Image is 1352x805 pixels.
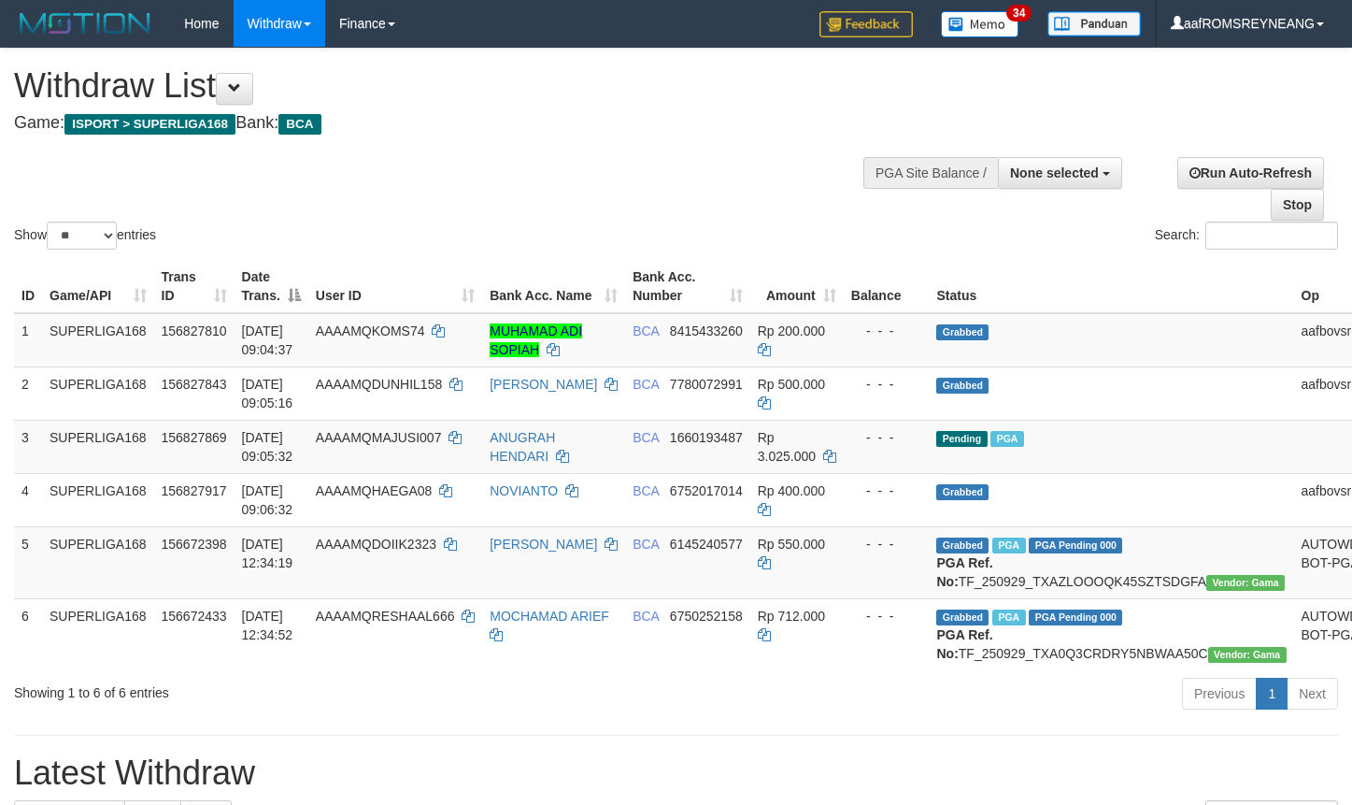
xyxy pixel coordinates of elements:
[670,537,743,552] span: Copy 6145240577 to clipboard
[242,377,293,410] span: [DATE] 09:05:16
[758,609,825,624] span: Rp 712.000
[990,431,1023,447] span: Marked by aafsoycanthlai
[863,157,998,189] div: PGA Site Balance /
[1256,678,1288,710] a: 1
[851,428,922,447] div: - - -
[1182,678,1257,710] a: Previous
[14,114,883,133] h4: Game: Bank:
[1206,575,1285,591] span: Vendor URL: https://trx31.1velocity.biz
[42,473,154,526] td: SUPERLIGA168
[308,260,482,313] th: User ID: activate to sort column ascending
[844,260,930,313] th: Balance
[992,610,1025,625] span: Marked by aafsoycanthlai
[936,627,992,661] b: PGA Ref. No:
[1010,165,1099,180] span: None selected
[490,483,558,498] a: NOVIANTO
[929,598,1293,670] td: TF_250929_TXA0Q3CRDRY5NBWAA50C
[625,260,750,313] th: Bank Acc. Number: activate to sort column ascending
[14,367,42,420] td: 2
[750,260,844,313] th: Amount: activate to sort column ascending
[758,537,825,552] span: Rp 550.000
[758,377,825,392] span: Rp 500.000
[42,313,154,367] td: SUPERLIGA168
[278,114,320,135] span: BCA
[242,537,293,570] span: [DATE] 12:34:19
[1006,5,1032,22] span: 34
[42,526,154,598] td: SUPERLIGA168
[162,537,227,552] span: 156672398
[42,420,154,473] td: SUPERLIGA168
[316,537,436,552] span: AAAAMQDOIIK2323
[936,610,989,625] span: Grabbed
[162,483,227,498] span: 156827917
[633,323,659,338] span: BCA
[490,377,597,392] a: [PERSON_NAME]
[14,9,156,37] img: MOTION_logo.png
[42,260,154,313] th: Game/API: activate to sort column ascending
[998,157,1122,189] button: None selected
[316,483,433,498] span: AAAAMQHAEGA08
[941,11,1019,37] img: Button%20Memo.svg
[670,483,743,498] span: Copy 6752017014 to clipboard
[490,430,555,464] a: ANUGRAH HENDARI
[162,609,227,624] span: 156672433
[851,482,922,500] div: - - -
[633,377,659,392] span: BCA
[14,67,883,105] h1: Withdraw List
[316,323,425,338] span: AAAAMQKOMS74
[1287,678,1338,710] a: Next
[235,260,308,313] th: Date Trans.: activate to sort column descending
[758,483,825,498] span: Rp 400.000
[936,324,989,340] span: Grabbed
[633,483,659,498] span: BCA
[633,430,659,445] span: BCA
[490,537,597,552] a: [PERSON_NAME]
[936,538,989,553] span: Grabbed
[162,430,227,445] span: 156827869
[14,260,42,313] th: ID
[929,260,1293,313] th: Status
[242,430,293,464] span: [DATE] 09:05:32
[47,222,117,250] select: Showentries
[1155,222,1338,250] label: Search:
[14,676,549,702] div: Showing 1 to 6 of 6 entries
[936,431,987,447] span: Pending
[14,526,42,598] td: 5
[1271,189,1324,221] a: Stop
[851,375,922,394] div: - - -
[242,323,293,357] span: [DATE] 09:04:37
[482,260,625,313] th: Bank Acc. Name: activate to sort column ascending
[14,473,42,526] td: 4
[64,114,235,135] span: ISPORT > SUPERLIGA168
[1029,610,1122,625] span: PGA Pending
[42,367,154,420] td: SUPERLIGA168
[316,430,442,445] span: AAAAMQMAJUSI007
[14,313,42,367] td: 1
[670,430,743,445] span: Copy 1660193487 to clipboard
[1047,11,1141,36] img: panduan.png
[936,378,989,394] span: Grabbed
[162,377,227,392] span: 156827843
[670,323,743,338] span: Copy 8415433260 to clipboard
[670,609,743,624] span: Copy 6750252158 to clipboard
[929,526,1293,598] td: TF_250929_TXAZLOOOQK45SZTSDGFA
[14,598,42,670] td: 6
[633,537,659,552] span: BCA
[162,323,227,338] span: 156827810
[316,377,442,392] span: AAAAMQDUNHIL158
[1029,538,1122,553] span: PGA Pending
[1205,222,1338,250] input: Search:
[490,323,582,357] a: MUHAMAD ADI SOPIAH
[1177,157,1324,189] a: Run Auto-Refresh
[490,609,609,624] a: MOCHAMAD ARIEF
[1208,647,1287,663] span: Vendor URL: https://trx31.1velocity.biz
[14,755,1338,792] h1: Latest Withdraw
[14,420,42,473] td: 3
[992,538,1025,553] span: Marked by aafsoycanthlai
[154,260,235,313] th: Trans ID: activate to sort column ascending
[819,11,913,37] img: Feedback.jpg
[14,222,156,250] label: Show entries
[936,555,992,589] b: PGA Ref. No:
[936,484,989,500] span: Grabbed
[633,609,659,624] span: BCA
